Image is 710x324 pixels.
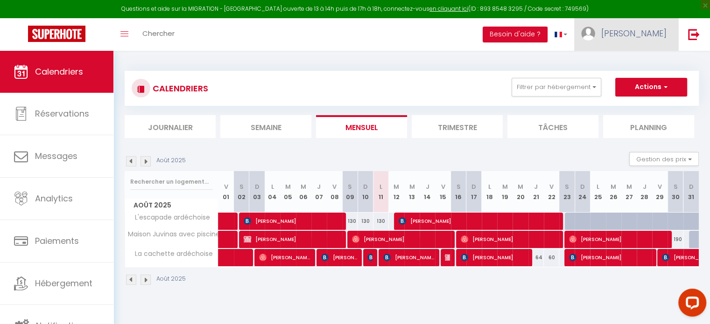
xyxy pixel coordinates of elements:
span: Chercher [142,28,175,38]
a: ... [PERSON_NAME] [574,18,678,51]
span: [PERSON_NAME] [352,230,450,248]
abbr: M [611,182,616,191]
th: 20 [513,171,528,213]
abbr: M [285,182,291,191]
span: Réservations [35,108,89,119]
span: [PERSON_NAME] [367,248,373,266]
th: 24 [575,171,590,213]
li: Tâches [507,115,598,138]
abbr: D [363,182,368,191]
a: en cliquant ici [429,5,468,13]
button: Gestion des prix [629,152,699,166]
abbr: V [658,182,662,191]
button: Besoin d'aide ? [483,27,548,42]
h3: CALENDRIERS [150,78,208,99]
th: 25 [590,171,605,213]
th: 05 [280,171,295,213]
abbr: M [502,182,508,191]
span: Maison Juvinas avec piscine [127,231,220,238]
div: 130 [342,213,358,230]
input: Rechercher un logement... [130,173,213,190]
abbr: J [317,182,321,191]
span: [PERSON_NAME] [461,248,527,266]
div: 60 [544,249,559,266]
div: 130 [373,213,389,230]
abbr: D [689,182,694,191]
th: 15 [435,171,450,213]
th: 06 [296,171,311,213]
abbr: D [471,182,476,191]
span: [PERSON_NAME] [601,28,667,39]
li: Journalier [125,115,216,138]
abbr: L [488,182,491,191]
abbr: M [394,182,399,191]
span: [PERSON_NAME] [244,230,341,248]
abbr: L [380,182,382,191]
iframe: LiveChat chat widget [671,285,710,324]
th: 16 [451,171,466,213]
abbr: M [626,182,632,191]
div: 130 [358,213,373,230]
th: 31 [683,171,699,213]
th: 13 [404,171,420,213]
th: 10 [358,171,373,213]
th: 27 [621,171,637,213]
span: [PERSON_NAME] [244,212,341,230]
li: Mensuel [316,115,407,138]
abbr: L [597,182,599,191]
div: 64 [528,249,544,266]
span: Août 2025 [125,199,218,212]
th: 26 [606,171,621,213]
li: Planning [603,115,694,138]
span: La cachette ardéchoise [127,249,215,259]
a: Chercher [135,18,182,51]
div: 190 [668,231,683,248]
th: 09 [342,171,358,213]
abbr: S [673,182,677,191]
th: 02 [234,171,249,213]
abbr: M [301,182,306,191]
abbr: J [643,182,647,191]
li: Trimestre [412,115,503,138]
span: [PERSON_NAME] [259,248,310,266]
span: Calendriers [35,66,83,77]
th: 03 [249,171,265,213]
abbr: V [332,182,337,191]
abbr: J [534,182,538,191]
th: 22 [544,171,559,213]
th: 19 [497,171,513,213]
th: 18 [482,171,497,213]
button: Filtrer par hébergement [512,78,601,97]
abbr: D [580,182,585,191]
abbr: L [271,182,274,191]
p: Août 2025 [156,275,186,283]
abbr: S [348,182,352,191]
span: [PERSON_NAME] [569,248,651,266]
span: Paiements [35,235,79,247]
th: 11 [373,171,389,213]
img: Super Booking [28,26,85,42]
th: 12 [389,171,404,213]
li: Semaine [220,115,311,138]
span: [PERSON_NAME] [399,212,558,230]
abbr: J [426,182,429,191]
th: 30 [668,171,683,213]
abbr: M [409,182,415,191]
abbr: V [549,182,554,191]
abbr: V [441,182,445,191]
abbr: V [224,182,228,191]
th: 23 [559,171,575,213]
abbr: S [457,182,461,191]
p: Août 2025 [156,156,186,165]
img: ... [581,27,595,41]
th: 07 [311,171,327,213]
span: [PERSON_NAME] [321,248,357,266]
span: Messages [35,150,77,162]
abbr: S [239,182,244,191]
span: Analytics [35,193,73,204]
th: 14 [420,171,435,213]
th: 04 [265,171,280,213]
th: 08 [327,171,342,213]
abbr: S [565,182,569,191]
